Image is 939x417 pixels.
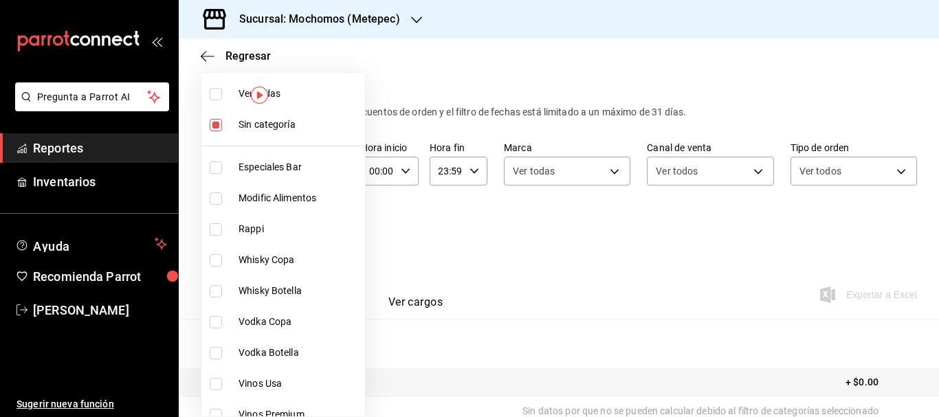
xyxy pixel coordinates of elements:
[239,117,360,132] span: Sin categoría
[239,191,360,205] span: Modific Alimentos
[239,346,360,360] span: Vodka Botella
[239,160,360,174] span: Especiales Bar
[239,315,360,329] span: Vodka Copa
[239,222,360,236] span: Rappi
[239,376,360,391] span: Vinos Usa
[251,87,268,104] img: Tooltip marker
[239,87,360,101] span: Ver todas
[239,284,360,298] span: Whisky Botella
[239,253,360,267] span: Whisky Copa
